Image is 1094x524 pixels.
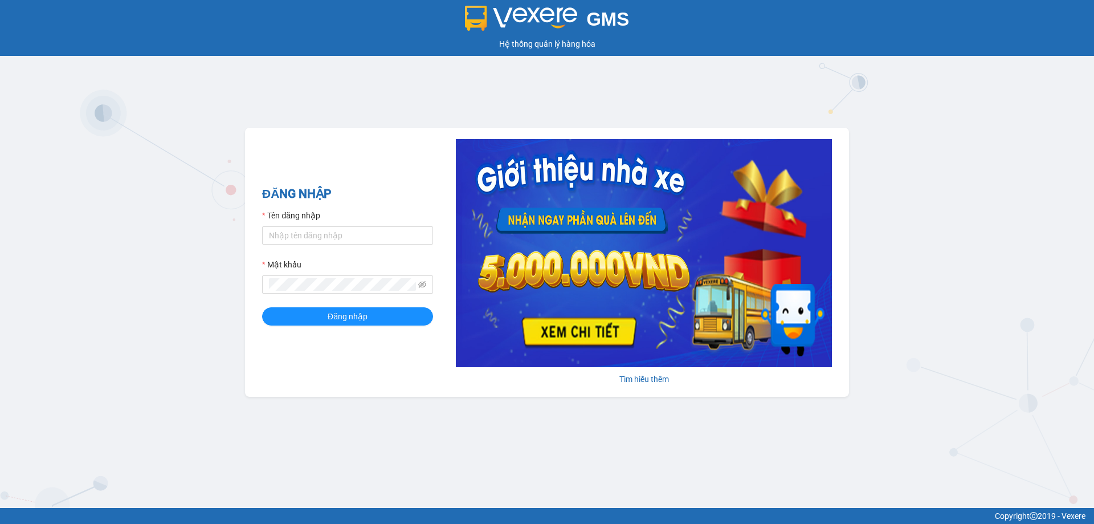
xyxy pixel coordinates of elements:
a: GMS [465,17,630,26]
span: Đăng nhập [328,310,368,323]
div: Copyright 2019 - Vexere [9,510,1085,522]
input: Mật khẩu [269,278,416,291]
span: GMS [586,9,629,30]
div: Tìm hiểu thêm [456,373,832,385]
h2: ĐĂNG NHẬP [262,185,433,204]
span: eye-invisible [418,281,426,289]
label: Tên đăng nhập [262,209,320,222]
input: Tên đăng nhập [262,226,433,245]
img: logo 2 [465,6,578,31]
button: Đăng nhập [262,307,433,326]
div: Hệ thống quản lý hàng hóa [3,38,1091,50]
label: Mật khẩu [262,258,301,271]
img: banner-0 [456,139,832,367]
span: copyright [1030,512,1038,520]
